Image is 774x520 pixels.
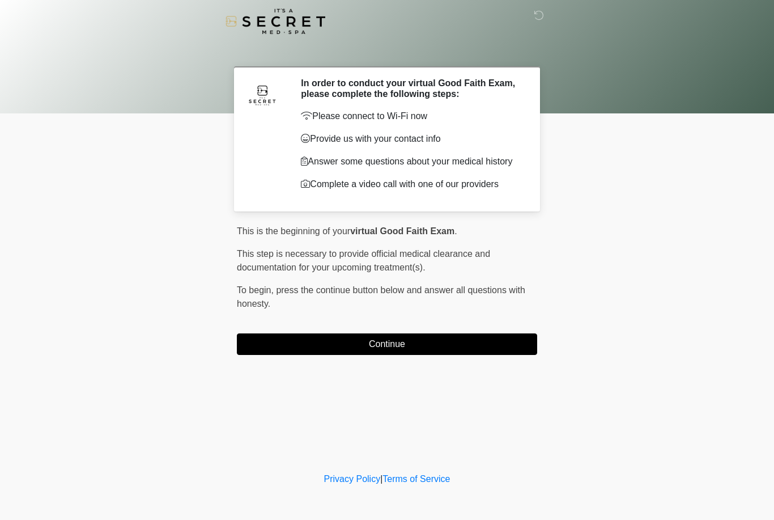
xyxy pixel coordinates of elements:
[382,474,450,484] a: Terms of Service
[301,109,520,123] p: Please connect to Wi-Fi now
[228,41,546,62] h1: ‎ ‎
[301,155,520,168] p: Answer some questions about your medical history
[237,226,350,236] span: This is the beginning of your
[454,226,457,236] span: .
[237,285,525,308] span: press the continue button below and answer all questions with honesty.
[324,474,381,484] a: Privacy Policy
[237,249,490,272] span: This step is necessary to provide official medical clearance and documentation for your upcoming ...
[380,474,382,484] a: |
[301,78,520,99] h2: In order to conduct your virtual Good Faith Exam, please complete the following steps:
[237,333,537,355] button: Continue
[301,177,520,191] p: Complete a video call with one of our providers
[237,285,276,295] span: To begin,
[350,226,454,236] strong: virtual Good Faith Exam
[245,78,279,112] img: Agent Avatar
[301,132,520,146] p: Provide us with your contact info
[226,9,325,34] img: It's A Secret Med Spa Logo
